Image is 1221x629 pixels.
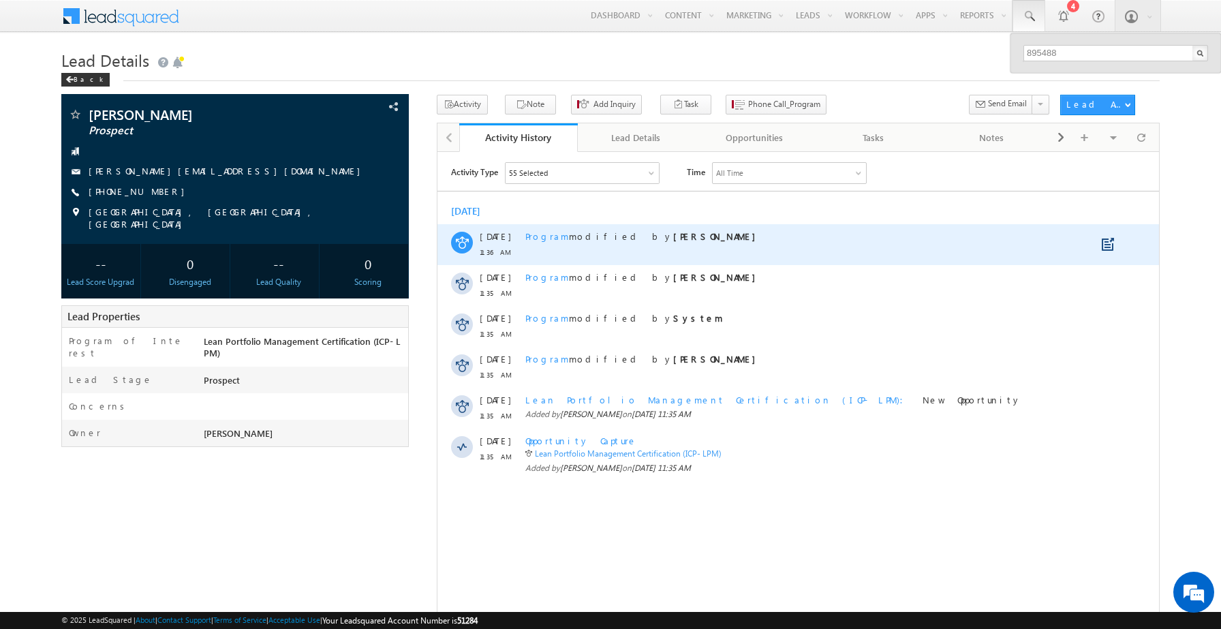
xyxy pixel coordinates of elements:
[194,257,253,267] span: [DATE] 11:35 AM
[88,78,132,90] span: Program
[42,201,73,213] span: [DATE]
[61,49,149,71] span: Lead Details
[696,123,814,152] a: Opportunities
[42,242,73,254] span: [DATE]
[61,614,478,627] span: © 2025 LeadSquared | | | | |
[664,86,681,99] a: View Opportunity Details
[726,95,826,114] button: Phone Call_Program
[279,15,306,27] div: All Time
[42,135,83,147] span: 11:35 AM
[42,176,83,188] span: 11:35 AM
[42,94,83,106] span: 11:36 AM
[89,108,306,121] span: [PERSON_NAME]
[213,615,266,624] a: Terms of Service
[1023,45,1208,61] input: Search Leads
[88,283,200,294] span: Opportunity Capture
[459,123,578,152] a: Activity History
[236,201,325,213] strong: [PERSON_NAME]
[88,201,325,213] span: modified by
[42,160,73,172] span: [DATE]
[42,78,73,91] span: [DATE]
[825,129,921,146] div: Tasks
[88,310,654,322] span: Added by on
[457,615,478,626] span: 51284
[505,95,556,114] button: Note
[88,160,285,172] span: modified by
[123,311,185,321] span: [PERSON_NAME]
[97,296,284,307] a: Lean Portfolio Management Certification (ICP- LPM)
[68,11,221,31] div: Sales Activity,Program,Email Bounced,Email Link Clicked,Email Marked Spam & 50 more..
[571,95,642,114] button: Add Inquiry
[123,257,185,267] span: [PERSON_NAME]
[988,97,1027,110] span: Send Email
[243,276,315,288] div: Lead Quality
[593,98,636,110] span: Add Inquiry
[1060,95,1135,115] button: Lead Actions
[157,615,211,624] a: Contact Support
[814,123,933,152] a: Tasks
[42,119,73,132] span: [DATE]
[89,124,306,138] span: Prospect
[69,400,129,412] label: Concerns
[88,119,325,132] span: modified by
[42,298,83,311] span: 11:35 AM
[194,311,253,321] span: [DATE] 11:35 AM
[707,129,802,146] div: Opportunities
[88,78,325,91] span: modified by
[136,615,155,624] a: About
[236,119,325,131] strong: [PERSON_NAME]
[268,615,320,624] a: Acceptable Use
[14,53,58,65] div: [DATE]
[437,95,488,114] button: Activity
[332,276,405,288] div: Scoring
[243,251,315,276] div: --
[332,251,405,276] div: 0
[748,98,820,110] span: Phone Call_Program
[65,276,138,288] div: Lead Score Upgrad
[42,258,83,270] span: 11:35 AM
[322,615,478,626] span: Your Leadsquared Account Number is
[42,217,83,229] span: 11:35 AM
[236,160,285,172] strong: System
[660,95,711,114] button: Task
[89,185,191,199] span: [PHONE_NUMBER]
[88,119,132,131] span: Program
[204,427,273,439] span: [PERSON_NAME]
[589,129,684,146] div: Lead Details
[88,160,132,172] span: Program
[249,10,268,31] span: Time
[88,256,654,269] span: Added by on
[69,427,101,439] label: Owner
[61,73,110,87] div: Back
[578,123,696,152] a: Lead Details
[69,335,187,359] label: Program of Interest
[72,15,110,27] div: 55 Selected
[42,283,73,295] span: [DATE]
[88,201,132,213] span: Program
[485,242,584,254] span: New Opportunity
[200,373,408,393] div: Prospect
[469,131,568,144] div: Activity History
[69,373,153,386] label: Lead Stage
[200,335,408,365] div: Lean Portfolio Management Certification (ICP- LPM)
[89,165,367,177] a: [PERSON_NAME][EMAIL_ADDRESS][DOMAIN_NAME]
[236,78,325,90] strong: [PERSON_NAME]
[89,206,373,230] span: [GEOGRAPHIC_DATA], [GEOGRAPHIC_DATA], [GEOGRAPHIC_DATA]
[969,95,1033,114] button: Send Email
[944,129,1039,146] div: Notes
[14,10,61,31] span: Activity Type
[933,123,1051,152] a: Notes
[88,242,474,254] span: Lean Portfolio Management Certification (ICP- LPM)
[61,72,117,84] a: Back
[153,251,226,276] div: 0
[67,309,140,323] span: Lead Properties
[153,276,226,288] div: Disengaged
[1066,98,1124,110] div: Lead Actions
[65,251,138,276] div: --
